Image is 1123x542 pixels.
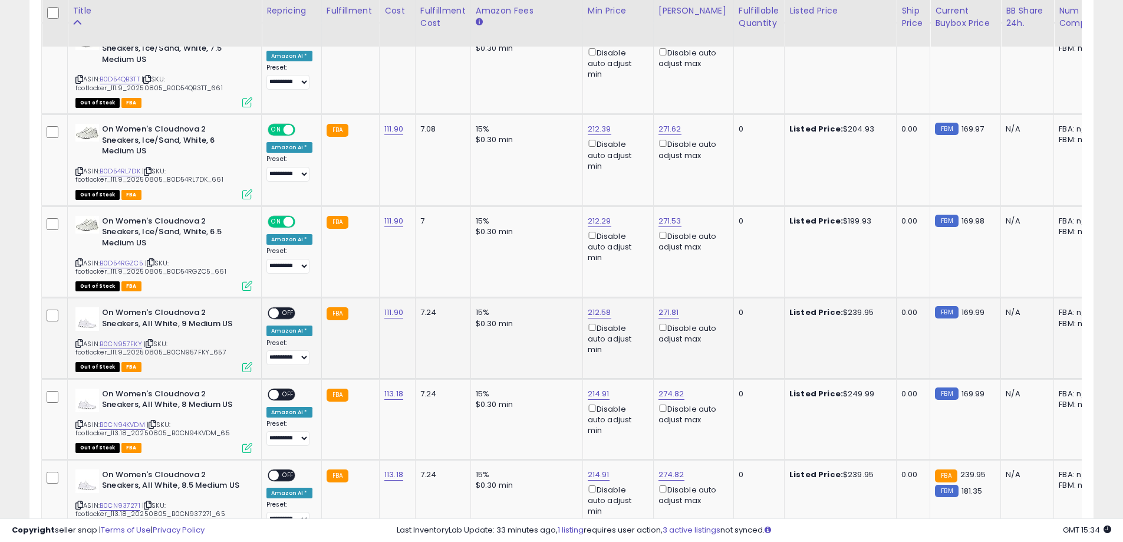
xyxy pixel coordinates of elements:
div: Disable auto adjust max [658,483,724,506]
div: Preset: [266,420,312,446]
div: Disable auto adjust min [588,137,644,172]
div: FBA: n/a [1059,389,1098,399]
div: Preset: [266,501,312,527]
span: 169.99 [961,307,985,318]
a: B0D54RGZC5 [100,258,143,268]
div: Fulfillable Quantity [739,5,779,29]
small: FBM [935,123,958,135]
a: 271.81 [658,307,679,318]
span: FBA [121,98,141,108]
div: FBM: n/a [1059,43,1098,54]
div: Listed Price [789,5,891,17]
span: ON [269,125,284,135]
div: FBA: n/a [1059,124,1098,134]
div: Disable auto adjust max [658,402,724,425]
div: Disable auto adjust min [588,402,644,436]
span: 181.35 [961,485,983,497]
a: 212.58 [588,307,611,318]
span: 169.98 [961,215,985,226]
div: $239.95 [789,307,887,318]
div: FBM: n/a [1059,318,1098,329]
span: FBA [121,362,141,372]
div: FBM: n/a [1059,480,1098,491]
span: | SKU: footlocker_111.9_20250805_B0D54QB3TT_661 [75,74,223,92]
span: | SKU: footlocker_111.9_20250805_B0D54RL7DK_661 [75,166,223,184]
small: FBA [327,124,348,137]
a: 274.82 [658,469,684,481]
div: Amazon AI * [266,407,312,418]
a: 111.90 [384,123,403,135]
strong: Copyright [12,524,55,536]
img: 21xHfmMQx3L._SL40_.jpg [75,389,99,412]
b: On Women's Cloudnova 2 Sneakers, All White, 9 Medium US [102,307,245,332]
a: 111.90 [384,307,403,318]
a: 1 listing [558,524,584,536]
img: 21xHfmMQx3L._SL40_.jpg [75,469,99,493]
a: B0CN957FKY [100,339,142,349]
div: Disable auto adjust min [588,321,644,356]
div: 0 [739,124,775,134]
div: Ship Price [901,5,925,29]
b: On Women's Cloudnova 2 Sneakers, All White, 8 Medium US [102,389,245,413]
b: Listed Price: [789,469,843,480]
div: Disable auto adjust min [588,46,644,80]
div: ASIN: [75,124,252,198]
div: Preset: [266,64,312,90]
div: N/A [1006,389,1045,399]
small: FBM [935,215,958,227]
a: 212.29 [588,215,611,227]
div: $204.93 [789,124,887,134]
b: On Women's Cloudnova 2 Sneakers, Ice/Sand, White, 6.5 Medium US [102,216,245,252]
span: OFF [279,470,298,480]
div: 0.00 [901,216,921,226]
small: FBA [327,389,348,402]
div: Last InventoryLab Update: 33 minutes ago, requires user action, not synced. [397,525,1111,536]
b: Listed Price: [789,123,843,134]
div: Amazon AI * [266,51,312,61]
span: All listings that are currently out of stock and unavailable for purchase on Amazon [75,281,120,291]
span: OFF [279,308,298,318]
img: 31-k3of1GUL._SL40_.jpg [75,124,99,142]
div: Disable auto adjust max [658,229,724,252]
div: Title [73,5,256,17]
div: ASIN: [75,32,252,107]
a: 271.53 [658,215,681,227]
div: Amazon AI * [266,142,312,153]
div: Num of Comp. [1059,5,1102,29]
div: ASIN: [75,389,252,452]
a: B0D54QB3TT [100,74,140,84]
div: Cost [384,5,410,17]
b: On Women's Cloudnova 2 Sneakers, Ice/Sand, White, 7.5 Medium US [102,32,245,68]
div: $0.30 min [476,399,574,410]
span: | SKU: footlocker_113.18_20250805_B0CN94KVDM_65 [75,420,230,438]
span: All listings that are currently out of stock and unavailable for purchase on Amazon [75,443,120,453]
span: ON [269,216,284,226]
div: Current Buybox Price [935,5,996,29]
div: $0.30 min [476,480,574,491]
a: Privacy Policy [153,524,205,536]
div: N/A [1006,469,1045,480]
div: 0.00 [901,389,921,399]
div: ASIN: [75,307,252,370]
b: Listed Price: [789,307,843,318]
div: N/A [1006,307,1045,318]
div: $199.93 [789,216,887,226]
div: 0 [739,389,775,399]
div: Preset: [266,155,312,182]
b: On Women's Cloudnova 2 Sneakers, Ice/Sand, White, 6 Medium US [102,124,245,160]
img: 21xHfmMQx3L._SL40_.jpg [75,307,99,331]
img: 31-k3of1GUL._SL40_.jpg [75,216,99,234]
div: 0 [739,469,775,480]
div: 0 [739,216,775,226]
b: On Women's Cloudnova 2 Sneakers, All White, 8.5 Medium US [102,469,245,494]
small: Amazon Fees. [476,17,483,28]
div: N/A [1006,216,1045,226]
span: All listings that are currently out of stock and unavailable for purchase on Amazon [75,190,120,200]
span: | SKU: footlocker_111.9_20250805_B0CN957FKY_657 [75,339,226,357]
a: 113.18 [384,388,403,400]
a: 212.39 [588,123,611,135]
small: FBA [935,469,957,482]
div: 7 [420,216,462,226]
div: Disable auto adjust min [588,229,644,264]
div: FBM: n/a [1059,134,1098,145]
